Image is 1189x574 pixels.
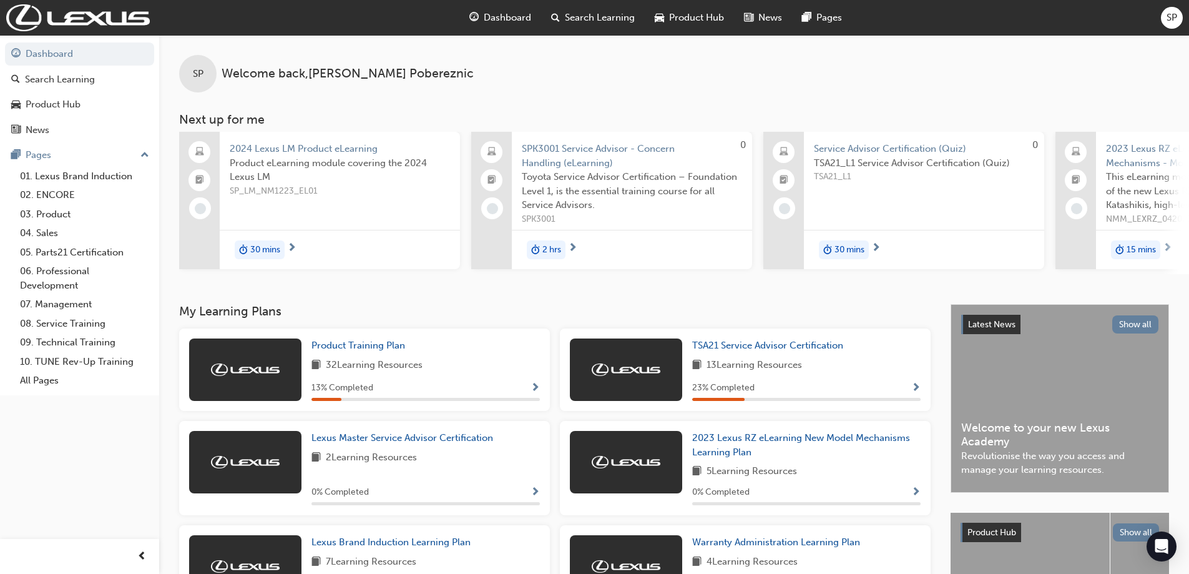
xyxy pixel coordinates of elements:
[140,147,149,164] span: up-icon
[179,304,931,319] h3: My Learning Plans
[15,224,154,243] a: 04. Sales
[692,358,702,374] span: book-icon
[159,112,1189,127] h3: Next up for me
[487,203,498,214] span: learningRecordVerb_NONE-icon
[692,340,843,351] span: TSA21 Service Advisor Certification
[968,319,1015,330] span: Latest News
[692,432,910,458] span: 2023 Lexus RZ eLearning New Model Mechanisms Learning Plan
[568,243,577,254] span: next-icon
[802,10,811,26] span: pages-icon
[1163,243,1172,254] span: next-icon
[1127,243,1156,257] span: 15 mins
[311,340,405,351] span: Product Training Plan
[193,67,203,81] span: SP
[15,262,154,295] a: 06. Professional Development
[311,431,498,445] a: Lexus Master Service Advisor Certification
[1167,11,1177,25] span: SP
[744,10,753,26] span: news-icon
[967,527,1016,538] span: Product Hub
[692,381,755,395] span: 23 % Completed
[459,5,541,31] a: guage-iconDashboard
[11,49,21,60] span: guage-icon
[5,40,154,144] button: DashboardSearch LearningProduct HubNews
[1161,7,1183,29] button: SP
[780,172,788,189] span: booktick-icon
[592,364,660,376] img: Trak
[311,358,321,374] span: book-icon
[11,125,21,136] span: news-icon
[311,535,476,550] a: Lexus Brand Induction Learning Plan
[469,10,479,26] span: guage-icon
[195,172,204,189] span: booktick-icon
[1147,532,1177,562] div: Open Intercom Messenger
[5,93,154,116] a: Product Hub
[211,456,280,468] img: Trak
[531,380,540,396] button: Show Progress
[1112,315,1159,334] button: Show all
[816,11,842,25] span: Pages
[25,72,95,87] div: Search Learning
[487,144,496,161] span: laptop-icon
[195,203,206,214] span: learningRecordVerb_NONE-icon
[5,119,154,142] a: News
[834,243,864,257] span: 30 mins
[15,314,154,334] a: 08. Service Training
[5,144,154,167] button: Pages
[211,560,280,573] img: Trak
[15,243,154,262] a: 05. Parts21 Certification
[311,555,321,570] span: book-icon
[11,150,21,161] span: pages-icon
[911,380,921,396] button: Show Progress
[961,315,1158,335] a: Latest NewsShow all
[15,352,154,372] a: 10. TUNE Rev-Up Training
[779,203,790,214] span: learningRecordVerb_NONE-icon
[522,212,742,227] span: SPK3001
[707,555,798,570] span: 4 Learning Resources
[179,132,460,269] a: 2024 Lexus LM Product eLearningProduct eLearning module covering the 2024 Lexus LMSP_LM_NM1223_EL...
[230,142,450,156] span: 2024 Lexus LM Product eLearning
[5,68,154,91] a: Search Learning
[740,139,746,151] span: 0
[692,339,848,353] a: TSA21 Service Advisor Certification
[311,339,410,353] a: Product Training Plan
[565,11,635,25] span: Search Learning
[15,205,154,224] a: 03. Product
[230,184,450,199] span: SP_LM_NM1223_EL01
[692,555,702,570] span: book-icon
[592,560,660,573] img: Trak
[195,144,204,161] span: laptop-icon
[961,449,1158,477] span: Revolutionise the way you access and manage your learning resources.
[311,450,321,466] span: book-icon
[692,464,702,480] span: book-icon
[692,431,921,459] a: 2023 Lexus RZ eLearning New Model Mechanisms Learning Plan
[961,523,1159,543] a: Product HubShow all
[222,67,474,81] span: Welcome back , [PERSON_NAME] Pobereznic
[487,172,496,189] span: booktick-icon
[11,99,21,111] span: car-icon
[531,242,540,258] span: duration-icon
[814,142,1034,156] span: Service Advisor Certification (Quiz)
[911,485,921,500] button: Show Progress
[758,11,782,25] span: News
[1072,172,1080,189] span: booktick-icon
[1032,139,1038,151] span: 0
[26,148,51,162] div: Pages
[6,4,150,31] img: Trak
[951,304,1169,493] a: Latest NewsShow allWelcome to your new Lexus AcademyRevolutionise the way you access and manage y...
[326,358,423,374] span: 32 Learning Resources
[326,450,417,466] span: 2 Learning Resources
[692,537,860,548] span: Warranty Administration Learning Plan
[814,170,1034,184] span: TSA21_L1
[780,144,788,161] span: laptop-icon
[239,242,248,258] span: duration-icon
[531,485,540,500] button: Show Progress
[707,358,802,374] span: 13 Learning Resources
[311,485,369,500] span: 0 % Completed
[763,132,1044,269] a: 0Service Advisor Certification (Quiz)TSA21_L1 Service Advisor Certification (Quiz)TSA21_L1duratio...
[792,5,852,31] a: pages-iconPages
[1071,203,1082,214] span: learningRecordVerb_NONE-icon
[911,487,921,498] span: Show Progress
[522,142,742,170] span: SPK3001 Service Advisor - Concern Handling (eLearning)
[669,11,724,25] span: Product Hub
[311,432,493,443] span: Lexus Master Service Advisor Certification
